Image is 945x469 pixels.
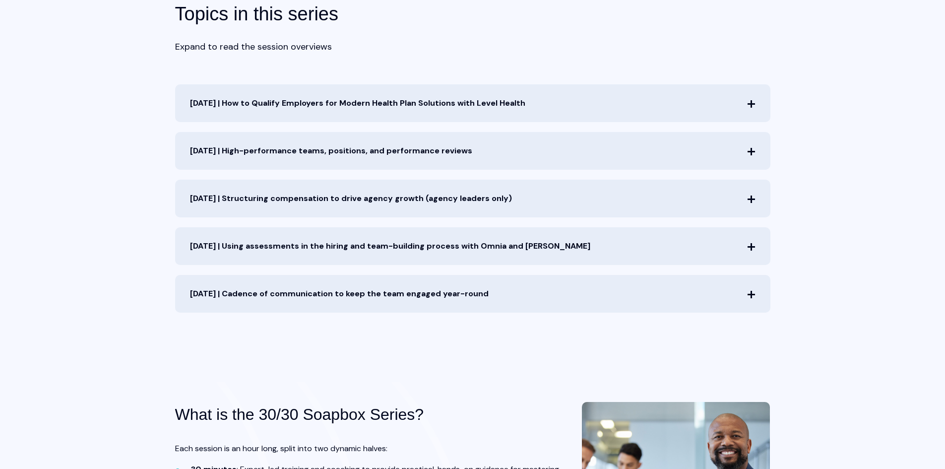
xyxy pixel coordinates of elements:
h2: Topics in this series [175,1,507,26]
span: [DATE] | High-performance teams, positions, and performance reviews [175,132,770,170]
span: [DATE] | How to Qualify Employers for Modern Health Plan Solutions with Level Health [175,84,770,122]
span: Expand to read the session overviews [175,39,332,55]
span: [DATE] | Using assessments in the hiring and team-building process with Omnia and [PERSON_NAME] [175,227,770,265]
span: Each session is an hour long, split into two dynamic halves: [175,443,387,454]
h3: What is the 30/30 Soapbox Series? [175,402,507,427]
span: [DATE] | Structuring compensation to drive agency growth (agency leaders only) [175,180,770,217]
span: [DATE] | Cadence of communication to keep the team engaged year-round [175,275,770,313]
